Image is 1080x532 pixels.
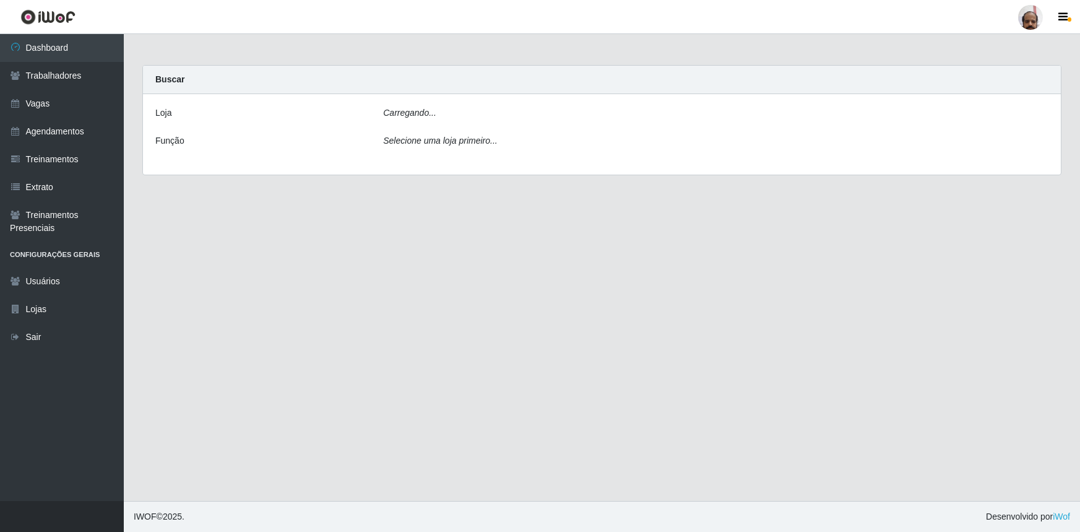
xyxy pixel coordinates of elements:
[20,9,76,25] img: CoreUI Logo
[134,510,184,523] span: © 2025 .
[1053,512,1070,521] a: iWof
[155,74,184,84] strong: Buscar
[155,107,171,120] label: Loja
[986,510,1070,523] span: Desenvolvido por
[155,134,184,147] label: Função
[134,512,157,521] span: IWOF
[383,108,436,118] i: Carregando...
[383,136,497,146] i: Selecione uma loja primeiro...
